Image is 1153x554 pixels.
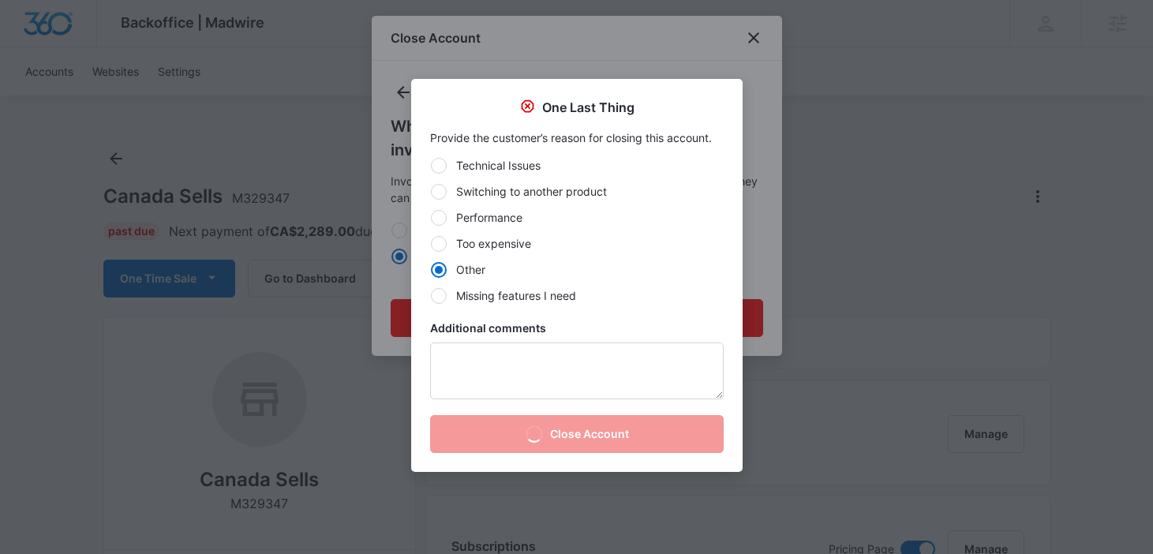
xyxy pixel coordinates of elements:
[157,92,170,104] img: tab_keywords_by_traffic_grey.svg
[60,93,141,103] div: Domain Overview
[430,209,724,226] label: Performance
[25,25,38,38] img: logo_orange.svg
[430,287,724,304] label: Missing features I need
[542,98,635,117] p: One Last Thing
[430,183,724,200] label: Switching to another product
[174,93,266,103] div: Keywords by Traffic
[41,41,174,54] div: Domain: [DOMAIN_NAME]
[430,261,724,278] label: Other
[430,157,724,174] label: Technical Issues
[43,92,55,104] img: tab_domain_overview_orange.svg
[25,41,38,54] img: website_grey.svg
[430,235,724,252] label: Too expensive
[430,320,724,336] label: Additional comments
[44,25,77,38] div: v 4.0.25
[430,129,724,146] p: Provide the customer’s reason for closing this account.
